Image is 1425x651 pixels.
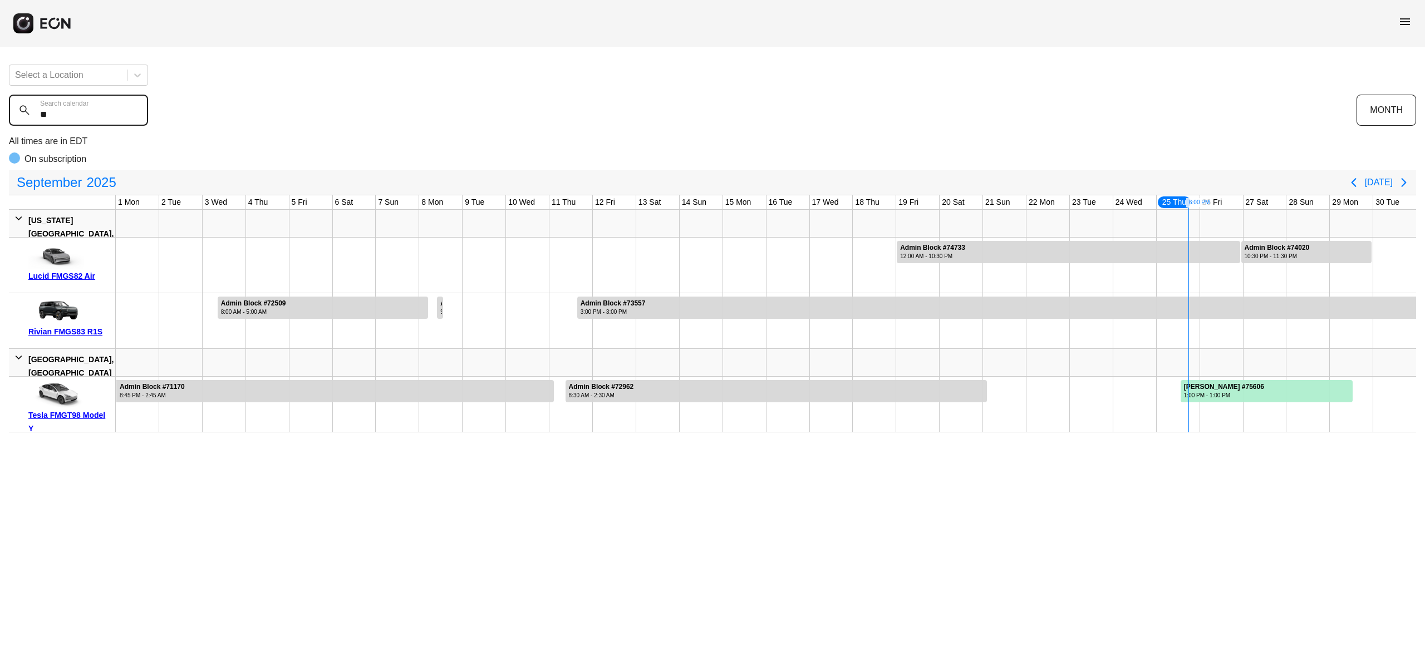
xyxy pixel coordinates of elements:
div: 18 Thu [853,195,881,209]
span: 2025 [84,171,118,194]
div: Rented for 10 days by Admin Block Current status is rental [565,377,988,402]
div: 8:30 AM - 2:30 AM [569,391,634,400]
div: 14 Sun [680,195,709,209]
div: Rented for 8 days by Admin Block Current status is rental [896,238,1240,263]
div: Rented for 4 days by Bre Edwards Current status is rental [1180,377,1354,402]
div: 15 Mon [723,195,754,209]
button: September2025 [10,171,123,194]
div: 9 Tue [463,195,487,209]
div: Rented for 5 days by Admin Block Current status is rental [217,293,429,319]
div: 8:45 PM - 2:45 AM [120,391,185,400]
div: 9:30 AM - 1:30 PM [440,308,442,316]
div: Admin Block #72889 [440,299,442,308]
p: All times are in EDT [9,135,1416,148]
div: 26 Fri [1200,195,1225,209]
button: Previous page [1343,171,1365,194]
div: Lucid FMGS82 Air [28,269,111,283]
div: 4 Thu [246,195,271,209]
div: Rented for 18 days by Admin Block Current status is rental [116,377,554,402]
div: 3:00 PM - 3:00 PM [581,308,646,316]
div: Rivian FMGS83 R1S [28,325,111,338]
div: Rented for 142 days by Admin Block Current status is rental [577,293,1417,319]
div: 23 Tue [1070,195,1098,209]
div: 21 Sun [983,195,1012,209]
div: Rented for 1 days by Admin Block Current status is rental [436,293,444,319]
div: 10:30 PM - 11:30 PM [1245,252,1310,260]
div: 2 Tue [159,195,183,209]
div: Admin Block #74020 [1245,244,1310,252]
div: 3 Wed [203,195,229,209]
div: [US_STATE][GEOGRAPHIC_DATA], [GEOGRAPHIC_DATA] [28,214,114,254]
div: 6 Sat [333,195,356,209]
div: 17 Wed [810,195,841,209]
span: September [14,171,84,194]
span: menu [1398,15,1412,28]
img: car [28,381,84,408]
div: 12 Fri [593,195,617,209]
div: Admin Block #71170 [120,383,185,391]
div: 8 Mon [419,195,445,209]
div: 30 Tue [1373,195,1402,209]
div: Admin Block #72509 [221,299,286,308]
div: 29 Mon [1330,195,1360,209]
div: Tesla FMGT98 Model Y [28,408,111,435]
button: MONTH [1357,95,1416,126]
div: 22 Mon [1026,195,1057,209]
div: 19 Fri [896,195,921,209]
div: 20 Sat [940,195,966,209]
div: 25 Thu [1157,195,1192,209]
div: [PERSON_NAME] #75606 [1184,383,1264,391]
div: 27 Sat [1244,195,1270,209]
p: On subscription [24,152,86,166]
div: 16 Tue [766,195,795,209]
div: 24 Wed [1113,195,1144,209]
div: 1 Mon [116,195,142,209]
div: 5 Fri [289,195,309,209]
div: Rented for 4 days by Admin Block Current status is rental [1241,238,1373,263]
div: 11 Thu [549,195,578,209]
div: Admin Block #74733 [900,244,965,252]
img: car [28,241,84,269]
div: [GEOGRAPHIC_DATA], [GEOGRAPHIC_DATA] [28,353,114,379]
img: car [28,297,84,325]
div: 28 Sun [1286,195,1315,209]
label: Search calendar [40,99,89,108]
button: Next page [1393,171,1415,194]
button: [DATE] [1365,172,1393,193]
div: 1:00 PM - 1:00 PM [1184,391,1264,400]
div: 10 Wed [506,195,537,209]
div: Admin Block #73557 [581,299,646,308]
div: Admin Block #72962 [569,383,634,391]
div: 7 Sun [376,195,401,209]
div: 13 Sat [636,195,663,209]
div: 8:00 AM - 5:00 AM [221,308,286,316]
div: 12:00 AM - 10:30 PM [900,252,965,260]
